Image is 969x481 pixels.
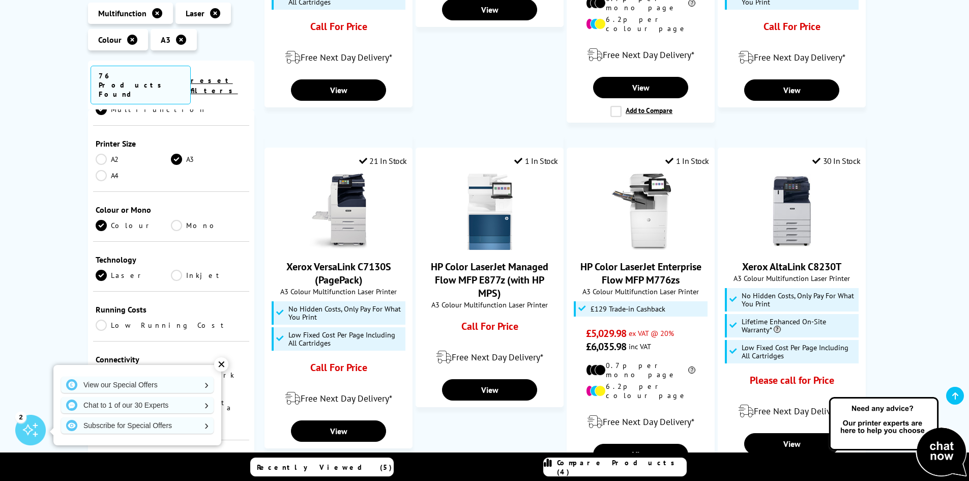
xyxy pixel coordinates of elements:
[288,305,403,321] span: No Hidden Costs, Only Pay For What You Print
[171,220,247,231] a: Mono
[214,357,228,372] div: ✕
[514,156,558,166] div: 1 In Stock
[572,287,709,296] span: A3 Colour Multifunction Laser Printer
[301,242,377,252] a: Xerox VersaLink C7130S (PagePack)
[286,260,391,287] a: Xerox VersaLink C7130S (PagePack)
[723,273,860,283] span: A3 Colour Multifunction Laser Printer
[96,220,171,231] a: Colour
[257,463,392,472] span: Recently Viewed (5)
[15,411,26,422] div: 2
[742,318,857,334] span: Lifetime Enhanced On-Site Warranty*
[744,79,839,101] a: View
[754,174,830,250] img: Xerox AltaLink C8230T
[96,138,247,149] div: Printer Size
[61,397,214,413] a: Chat to 1 of our 30 Experts
[572,41,709,69] div: modal_delivery
[61,417,214,434] a: Subscribe for Special Offers
[442,379,537,401] a: View
[421,300,558,309] span: A3 Colour Multifunction Laser Printer
[96,304,247,315] div: Running Costs
[603,242,679,252] a: HP Color LaserJet Enterprise Flow MFP M776zs
[754,242,830,252] a: Xerox AltaLink C8230T
[629,328,674,338] span: ex VAT @ 20%
[250,458,394,476] a: Recently Viewed (5)
[96,154,171,165] a: A2
[291,79,386,101] a: View
[723,43,860,72] div: modal_delivery
[284,361,393,379] div: Call For Price
[270,43,407,72] div: modal_delivery
[827,395,969,479] img: Open Live Chat window
[291,420,386,442] a: View
[284,20,393,38] div: Call For Price
[586,327,626,340] span: £5,029.98
[61,377,214,393] a: View our Special Offers
[812,156,860,166] div: 30 In Stock
[593,77,688,98] a: View
[288,331,403,347] span: Low Fixed Cost Per Page Including All Cartridges
[96,170,171,181] a: A4
[431,260,548,300] a: HP Color LaserJet Managed Flow MFP E877z (with HP MPS)
[603,174,679,250] img: HP Color LaserJet Enterprise Flow MFP M776zs
[591,305,665,313] span: £129 Trade-in Cashback
[435,320,544,338] div: Call For Price
[543,458,687,476] a: Compare Products (4)
[572,408,709,436] div: modal_delivery
[629,342,651,351] span: inc VAT
[96,270,171,281] a: Laser
[452,242,528,252] a: HP Color LaserJet Managed Flow MFP E877z (with HP MPS)
[723,397,860,426] div: modal_delivery
[96,205,247,215] div: Colour or Mono
[98,8,146,18] span: Multifunction
[186,8,204,18] span: Laser
[557,458,686,476] span: Compare Products (4)
[359,156,407,166] div: 21 In Stock
[742,292,857,308] span: No Hidden Costs, Only Pay For What You Print
[91,66,191,104] span: 76 Products Found
[421,343,558,372] div: modal_delivery
[586,382,695,400] li: 6.2p per colour page
[270,287,407,296] span: A3 Colour Multifunction Laser Printer
[171,270,247,281] a: Inkjet
[737,20,846,38] div: Call For Price
[665,156,709,166] div: 1 In Stock
[98,35,122,45] span: Colour
[96,320,247,331] a: Low Running Cost
[96,354,247,364] div: Connectivity
[580,260,701,287] a: HP Color LaserJet Enterprise Flow MFP M776zs
[744,433,839,455] a: View
[270,384,407,413] div: modal_delivery
[742,344,857,360] span: Low Fixed Cost Per Page Including All Cartridges
[161,35,170,45] span: A3
[586,15,695,33] li: 6.2p per colour page
[191,76,238,95] a: reset filters
[586,361,695,379] li: 0.7p per mono page
[452,174,528,250] img: HP Color LaserJet Managed Flow MFP E877z (with HP MPS)
[737,374,846,392] div: Please call for Price
[610,106,672,117] label: Add to Compare
[96,104,207,115] a: Multifunction
[586,340,626,353] span: £6,035.98
[742,260,841,273] a: Xerox AltaLink C8230T
[171,154,247,165] a: A3
[301,174,377,250] img: Xerox VersaLink C7130S (PagePack)
[96,254,247,265] div: Technology
[593,444,688,465] a: View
